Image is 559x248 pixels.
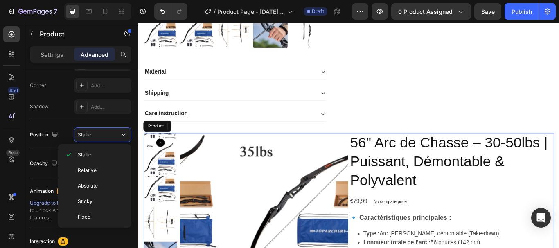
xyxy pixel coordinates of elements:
[246,202,268,215] div: €79,99
[78,213,90,221] span: Fixed
[81,50,108,59] p: Advanced
[246,128,485,195] h2: 56" Arc de Chasse – 30-50lbs | Puissant, Démontable & Polyvalent
[30,130,60,141] div: Position
[40,29,109,39] p: Product
[154,3,187,20] div: Undo/Redo
[8,78,36,86] p: Shipping
[8,102,58,110] p: Care instruction
[214,7,216,16] span: /
[391,3,471,20] button: 0 product assigned
[41,50,63,59] p: Settings
[30,199,131,221] div: to unlock Animation & other premium features.
[74,127,131,142] button: Static
[474,3,501,20] button: Save
[246,223,365,231] h3: 🔹 Caractéristiques principales :
[30,103,49,110] div: Shadow
[6,139,45,179] img: 56" Archery Recurve Hunting Bow 30-50lbs Outdoor Hunting Take-down Bow for Right-handed Powerful ...
[512,7,532,16] div: Publish
[78,132,91,138] span: Static
[78,182,98,190] span: Absolute
[6,150,20,156] div: Beta
[91,103,129,111] div: Add...
[138,23,559,248] iframe: Design area
[505,3,539,20] button: Publish
[531,208,551,228] div: Open Intercom Messenger
[30,158,59,169] div: Opacity
[30,199,131,207] div: Upgrade to Build plan
[21,135,31,145] button: Carousel Back Arrow
[30,238,55,245] div: Interaction
[217,7,284,16] span: Product Page - [DATE] 13:44:17
[30,188,54,195] div: Animation
[275,206,313,211] p: No compare price
[30,82,46,89] div: Corner
[78,198,92,205] span: Sticky
[78,151,91,159] span: Static
[10,117,32,124] div: Product
[481,8,495,15] span: Save
[3,3,61,20] button: 7
[91,82,129,89] div: Add...
[6,170,45,210] img: 56" Archery Recurve Hunting Bow 30-50lbs Outdoor Hunting Take-down Bow for Right-handed Powerful ...
[398,7,453,16] span: 0 product assigned
[8,87,20,94] div: 450
[8,53,32,62] p: Material
[312,8,324,15] span: Draft
[54,7,57,16] p: 7
[78,167,97,174] span: Relative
